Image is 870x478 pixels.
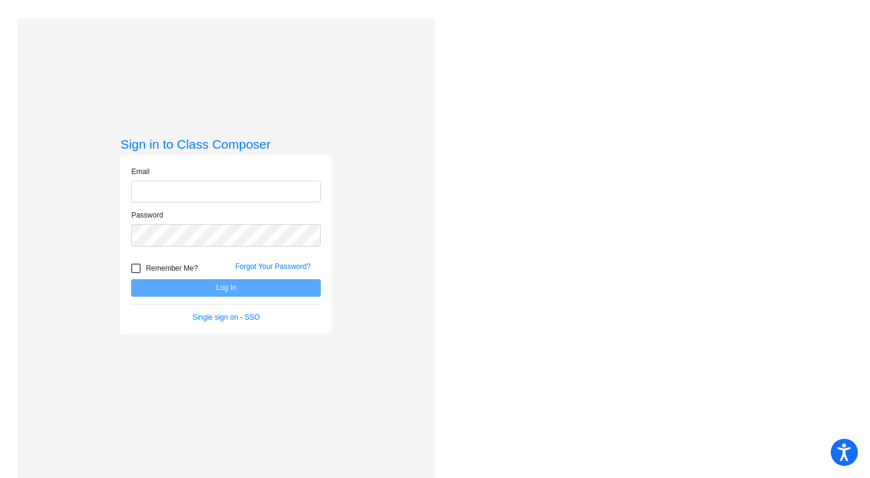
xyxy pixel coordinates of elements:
label: Email [131,166,149,177]
h3: Sign in to Class Composer [120,137,332,152]
a: Forgot Your Password? [235,262,311,271]
button: Log In [131,279,321,297]
a: Single sign on - SSO [193,313,260,321]
span: Remember Me? [146,261,198,276]
label: Password [131,210,163,221]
